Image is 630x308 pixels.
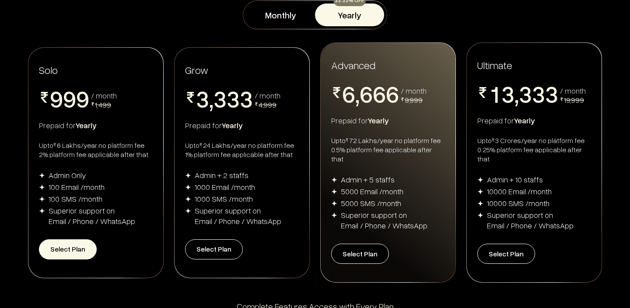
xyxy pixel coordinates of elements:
[255,102,258,106] img: pricing-rupee
[196,110,209,134] span: 4
[477,177,483,183] img: img
[477,212,483,218] img: img
[49,182,105,192] div: 100 Email /month
[227,110,240,134] span: 4
[95,100,111,109] span: 1,499
[39,141,153,159] div: Upto 6 Lakhs/year no platform fee 2% platform fee applicable after that
[76,120,97,130] span: Yearly
[560,98,563,101] img: pricing-rupee
[355,82,360,108] span: ,
[488,105,501,129] span: 2
[564,95,584,105] span: 19,999
[532,82,545,105] span: 3
[76,87,89,110] span: 9
[401,98,404,101] img: pricing-rupee
[185,172,191,178] img: img
[545,105,558,129] span: 4
[331,212,337,218] img: img
[185,63,208,76] span: Grow
[195,193,253,204] div: 1000 SMS /month
[519,105,532,129] span: 4
[477,189,483,195] img: img
[331,189,337,195] img: img
[185,184,191,190] img: img
[195,170,248,180] div: Admin + 2 staffs
[341,210,427,231] div: Superior support on Email / Phone / WhatsApp
[39,120,153,130] div: Prepaid for
[342,105,355,129] span: 7
[401,87,427,94] div: / month
[39,208,45,214] img: img
[213,110,227,134] span: 4
[331,58,375,72] span: Advanced
[477,136,591,164] div: Upto 3 Crores/year no platform fee 0.25% platform fee applicable after that
[315,3,384,26] button: Yearly
[514,115,535,125] span: Yearly
[331,115,445,126] div: Prepaid for
[246,3,315,26] button: Monthly
[487,198,549,208] div: 10000 SMS /month
[331,177,337,183] img: img
[39,92,50,103] img: pricing-rupee
[477,87,488,98] img: pricing-rupee
[360,105,373,129] span: 7
[39,184,45,190] img: img
[342,82,355,105] span: 6
[39,196,45,202] img: img
[532,105,545,129] span: 4
[91,102,94,106] img: pricing-rupee
[331,244,389,264] button: Select Plan
[560,87,586,94] div: / month
[341,186,403,196] div: 5000 Email /month
[477,58,512,72] span: Ultimate
[487,210,574,231] div: Superior support on Email / Phone / WhatsApp
[49,170,86,180] div: Admin Only
[488,82,501,105] span: 1
[405,95,423,105] span: 9,999
[368,115,389,125] span: Yearly
[255,91,280,99] div: / month
[53,141,56,148] sup: ₹
[199,141,202,148] sup: ₹
[514,82,519,108] span: ,
[63,87,76,110] span: 9
[39,239,97,259] button: Select Plan
[240,87,253,110] span: 3
[477,200,483,206] img: img
[341,198,401,208] div: 5000 SMS /month
[39,63,58,76] span: Solo
[185,196,191,202] img: img
[331,87,342,98] img: pricing-rupee
[39,172,45,178] img: img
[487,186,552,196] div: 10000 Email /month
[360,82,373,105] span: 6
[519,82,532,105] span: 3
[492,136,494,143] sup: ₹
[196,87,209,110] span: 3
[477,244,535,264] button: Select Plan
[386,82,399,105] span: 6
[240,110,253,134] span: 4
[50,87,63,110] span: 9
[545,82,558,105] span: 3
[185,120,299,130] div: Prepaid for
[386,105,399,129] span: 7
[185,239,243,259] button: Select Plan
[49,193,102,204] div: 100 SMS /month
[373,105,386,129] span: 7
[185,208,191,214] img: img
[222,120,243,130] span: Yearly
[227,87,240,110] span: 3
[195,182,255,192] div: 1000 Email /month
[501,105,514,129] span: 4
[501,82,514,105] span: 3
[373,82,386,105] span: 6
[477,115,591,126] div: Prepaid for
[487,174,543,185] div: Admin + 10 staffs
[185,92,196,103] img: pricing-rupee
[49,205,135,226] div: Superior support on Email / Phone / WhatsApp
[209,87,213,113] span: ,
[346,136,348,143] sup: ₹
[195,205,281,226] div: Superior support on Email / Phone / WhatsApp
[185,141,299,159] div: Upto 24 Lakhs/year no platform fee 1% platform fee applicable after that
